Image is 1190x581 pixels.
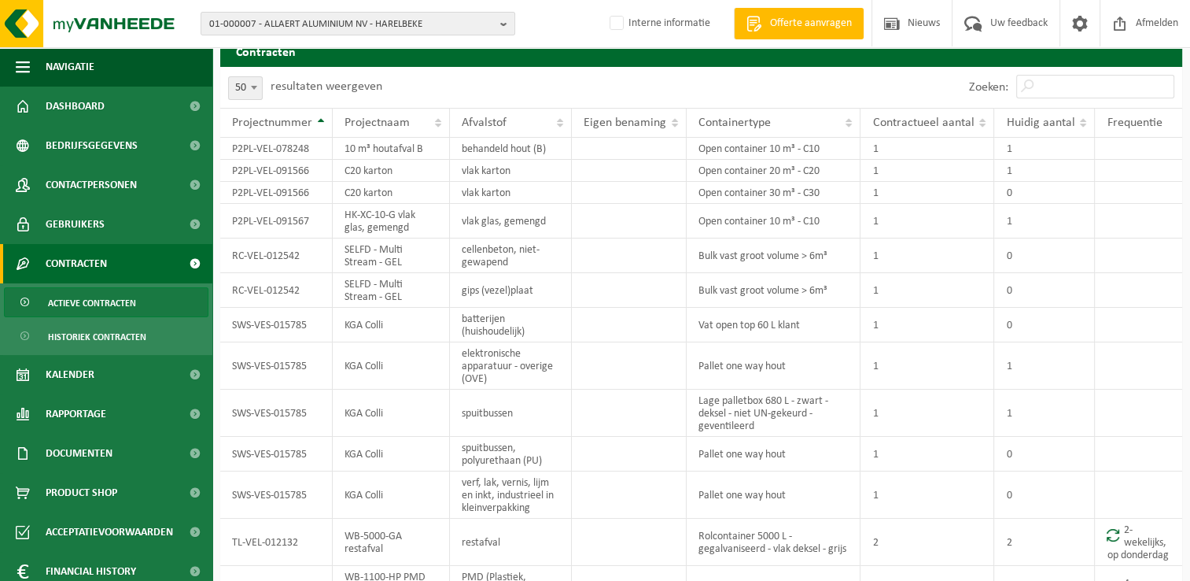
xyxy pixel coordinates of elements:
[687,138,860,160] td: Open container 10 m³ - C10
[860,273,994,308] td: 1
[46,205,105,244] span: Gebruikers
[220,204,333,239] td: P2PL-VEL-091567
[46,355,94,394] span: Kalender
[333,519,450,566] td: WB-5000-GA restafval
[969,81,1008,94] label: Zoeken:
[994,342,1095,390] td: 1
[220,273,333,308] td: RC-VEL-012542
[687,519,860,566] td: Rolcontainer 5000 L - gegalvaniseerd - vlak deksel - grijs
[201,12,515,35] button: 01-000007 - ALLAERT ALUMINIUM NV - HARELBEKE
[994,239,1095,273] td: 0
[333,342,450,390] td: KGA Colli
[860,160,994,182] td: 1
[333,437,450,472] td: KGA Colli
[46,165,137,205] span: Contactpersonen
[994,273,1095,308] td: 0
[860,437,994,472] td: 1
[220,160,333,182] td: P2PL-VEL-091566
[994,472,1095,519] td: 0
[220,239,333,273] td: RC-VEL-012542
[860,138,994,160] td: 1
[872,117,974,129] span: Contractueel aantal
[271,80,382,93] label: resultaten weergeven
[220,472,333,519] td: SWS-VES-015785
[229,77,262,99] span: 50
[1006,117,1074,129] span: Huidig aantal
[450,308,572,342] td: batterijen (huishoudelijk)
[450,138,572,160] td: behandeld hout (B)
[220,342,333,390] td: SWS-VES-015785
[450,160,572,182] td: vlak karton
[333,273,450,308] td: SELFD - Multi Stream - GEL
[333,204,450,239] td: HK-XC-10-G vlak glas, gemengd
[687,182,860,204] td: Open container 30 m³ - C30
[687,472,860,519] td: Pallet one way hout
[687,273,860,308] td: Bulk vast groot volume > 6m³
[860,239,994,273] td: 1
[220,437,333,472] td: SWS-VES-015785
[48,322,146,352] span: Historiek contracten
[450,273,572,308] td: gips (vezel)plaat
[232,117,312,129] span: Projectnummer
[766,16,856,31] span: Offerte aanvragen
[46,244,107,283] span: Contracten
[734,8,864,39] a: Offerte aanvragen
[48,288,136,318] span: Actieve contracten
[220,519,333,566] td: TL-VEL-012132
[450,182,572,204] td: vlak karton
[1095,519,1182,566] td: 2-wekelijks, op donderdag
[994,182,1095,204] td: 0
[994,138,1095,160] td: 1
[860,182,994,204] td: 1
[220,182,333,204] td: P2PL-VEL-091566
[209,13,494,36] span: 01-000007 - ALLAERT ALUMINIUM NV - HARELBEKE
[1107,117,1162,129] span: Frequentie
[450,519,572,566] td: restafval
[860,519,994,566] td: 2
[46,394,106,434] span: Rapportage
[687,204,860,239] td: Open container 10 m³ - C10
[46,47,94,87] span: Navigatie
[46,473,117,513] span: Product Shop
[994,437,1095,472] td: 0
[46,434,112,473] span: Documenten
[860,342,994,390] td: 1
[450,204,572,239] td: vlak glas, gemengd
[450,390,572,437] td: spuitbussen
[994,390,1095,437] td: 1
[450,239,572,273] td: cellenbeton, niet-gewapend
[333,182,450,204] td: C20 karton
[584,117,666,129] span: Eigen benaming
[46,87,105,126] span: Dashboard
[4,321,208,351] a: Historiek contracten
[687,390,860,437] td: Lage palletbox 680 L - zwart - deksel - niet UN-gekeurd - geventileerd
[687,437,860,472] td: Pallet one way hout
[220,308,333,342] td: SWS-VES-015785
[860,204,994,239] td: 1
[860,472,994,519] td: 1
[687,239,860,273] td: Bulk vast groot volume > 6m³
[606,12,710,35] label: Interne informatie
[687,160,860,182] td: Open container 20 m³ - C20
[450,472,572,519] td: verf, lak, vernis, lijm en inkt, industrieel in kleinverpakking
[333,472,450,519] td: KGA Colli
[687,342,860,390] td: Pallet one way hout
[860,308,994,342] td: 1
[46,126,138,165] span: Bedrijfsgegevens
[220,138,333,160] td: P2PL-VEL-078248
[994,519,1095,566] td: 2
[333,160,450,182] td: C20 karton
[450,437,572,472] td: spuitbussen, polyurethaan (PU)
[333,239,450,273] td: SELFD - Multi Stream - GEL
[333,308,450,342] td: KGA Colli
[994,204,1095,239] td: 1
[698,117,771,129] span: Containertype
[994,160,1095,182] td: 1
[46,513,173,552] span: Acceptatievoorwaarden
[344,117,410,129] span: Projectnaam
[4,287,208,317] a: Actieve contracten
[220,390,333,437] td: SWS-VES-015785
[994,308,1095,342] td: 0
[333,390,450,437] td: KGA Colli
[220,35,1182,66] h2: Contracten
